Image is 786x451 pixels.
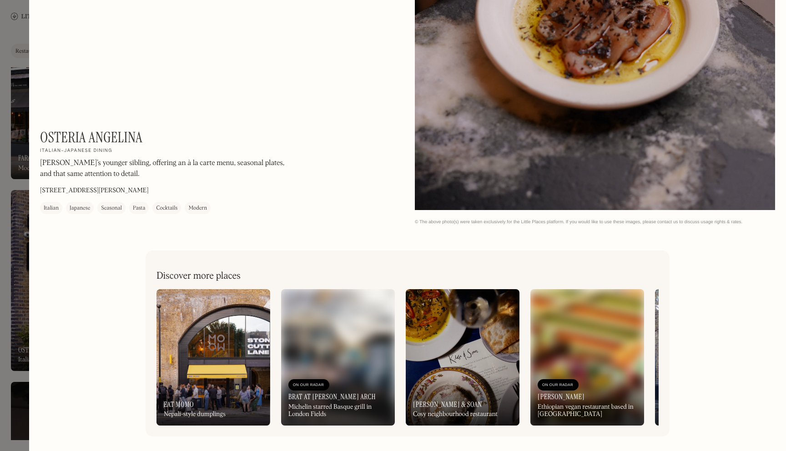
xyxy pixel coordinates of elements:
[156,204,177,213] div: Cocktails
[281,289,395,426] a: On Our RadarBrat at [PERSON_NAME] ArchMichelin starred Basque grill in London Fields
[164,400,194,409] h3: Eat Momo
[413,411,498,418] div: Cosy neighbourhood restaurant
[288,392,376,401] h3: Brat at [PERSON_NAME] Arch
[40,129,142,146] h1: Osteria Angelina
[413,400,482,409] h3: [PERSON_NAME] & Soan
[655,289,769,426] a: PopoloIndependent small plates restaurant
[538,392,584,401] h3: [PERSON_NAME]
[293,381,325,390] div: On Our Radar
[156,289,270,426] a: Eat MomoNepali-style dumplings
[40,186,149,195] p: [STREET_ADDRESS][PERSON_NAME]
[70,204,90,213] div: Japanese
[415,219,775,225] div: © The above photo(s) were taken exclusively for the Little Places platform. If you would like to ...
[406,289,519,426] a: [PERSON_NAME] & SoanCosy neighbourhood restaurant
[538,403,637,419] div: Ethiopian vegan restaurant based in [GEOGRAPHIC_DATA]
[164,411,226,418] div: Nepali-style dumplings
[40,148,112,154] h2: Italian-Japanese dining
[188,204,207,213] div: Modern
[542,381,574,390] div: On Our Radar
[44,204,59,213] div: Italian
[530,289,644,426] a: On Our Radar[PERSON_NAME]Ethiopian vegan restaurant based in [GEOGRAPHIC_DATA]
[288,403,388,419] div: Michelin starred Basque grill in London Fields
[40,158,286,180] p: [PERSON_NAME]’s younger sibling, offering an à la carte menu, seasonal plates, and that same atte...
[133,204,146,213] div: Pasta
[156,271,241,282] h2: Discover more places
[101,204,122,213] div: Seasonal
